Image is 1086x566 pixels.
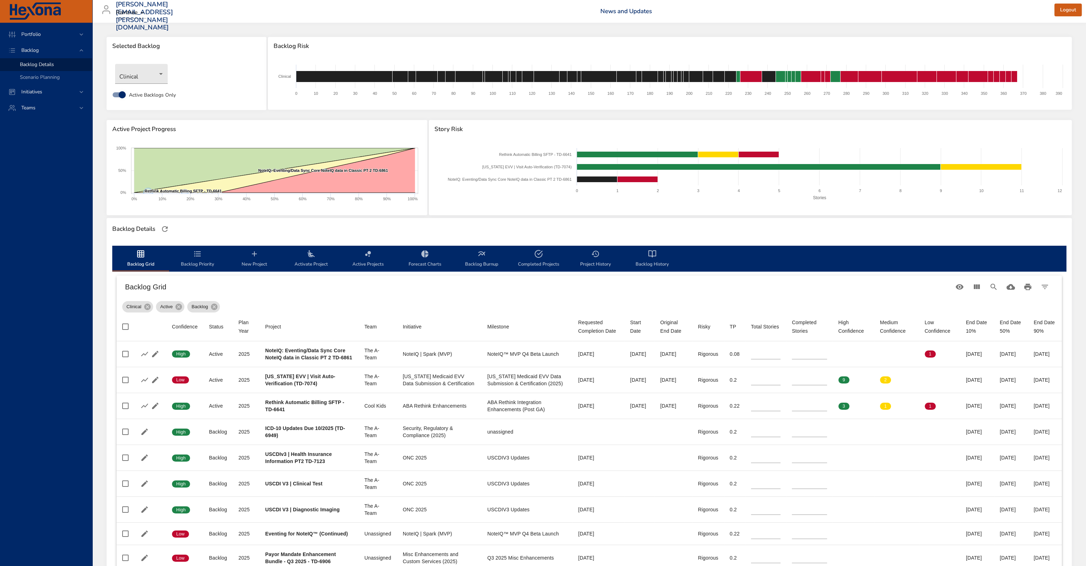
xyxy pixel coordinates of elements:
text: 80% [355,197,363,201]
text: Clinical [278,74,291,78]
div: Sort [751,322,779,331]
text: 30% [215,197,222,201]
b: USCDIv3 | Health Insurance Information PT2 TD-7123 [265,451,332,464]
div: Unassigned [364,530,391,537]
div: Clinical [115,64,168,84]
text: 200 [686,91,692,96]
text: 310 [902,91,908,96]
b: USCDI V3 | Diagnostic Imaging [265,507,340,512]
span: Clinical [122,303,146,310]
text: 280 [843,91,849,96]
div: [DATE] [966,480,988,487]
span: Backlog Grid [117,250,165,268]
span: Plan Year [238,318,254,335]
div: Sort [364,322,377,331]
span: Backlog History [628,250,676,268]
div: 0.2 [730,506,740,513]
button: Edit Project Details [150,349,161,359]
div: Backlog [209,480,227,487]
span: TP [730,322,740,331]
span: Backlog [16,47,44,54]
button: Download CSV [1002,278,1019,295]
div: 2025 [238,376,254,383]
span: 1 [880,403,891,409]
div: Sort [730,322,736,331]
div: 0.2 [730,454,740,461]
text: 0% [131,197,137,201]
div: Cool Kids [364,402,391,409]
text: 290 [863,91,869,96]
button: Refresh Page [160,224,170,234]
div: [DATE] [966,376,988,383]
div: 0.2 [730,428,740,435]
div: Sort [630,318,649,335]
text: Stories [813,195,826,200]
div: 2025 [238,402,254,409]
span: Story Risk [434,126,1066,133]
div: Low Confidence [925,318,955,335]
div: [DATE] [1033,402,1056,409]
text: 390 [1055,91,1062,96]
span: Team [364,322,391,331]
span: Teams [16,104,41,111]
div: Backlog [187,301,220,312]
div: 2025 [238,530,254,537]
text: 350 [980,91,987,96]
div: USCDIV3 Updates [487,454,567,461]
div: [DATE] [1000,454,1022,461]
div: USCDIV3 Updates [487,480,567,487]
div: Backlog [209,428,227,435]
span: Total Stories [751,322,780,331]
div: 0.2 [730,376,740,383]
text: 10% [158,197,166,201]
div: [DATE] [578,376,618,383]
b: ICD-10 Updates Due 10/2025 (TD-6949) [265,425,345,438]
text: 120 [529,91,535,96]
text: 9 [940,189,942,193]
div: Sort [403,322,422,331]
text: 11 [1020,189,1024,193]
span: Selected Backlog [112,43,261,50]
button: Edit Project Details [139,426,150,437]
div: Sort [838,318,869,335]
div: [DATE] [1033,454,1056,461]
text: 250 [784,91,790,96]
text: 110 [509,91,515,96]
button: Search [985,278,1002,295]
span: High [172,455,190,461]
text: 330 [941,91,947,96]
text: 0 [295,91,297,96]
span: Backlog Details [20,61,54,68]
text: 130 [548,91,555,96]
text: 10 [314,91,318,96]
button: Edit Project Details [139,478,150,489]
span: 0 [880,351,891,357]
h6: Backlog Grid [125,281,951,293]
text: 370 [1020,91,1026,96]
div: End Date 10% [966,318,988,335]
text: 6 [818,189,821,193]
div: 2025 [238,480,254,487]
div: Sort [487,322,509,331]
div: Backlog [209,530,227,537]
div: [DATE] [966,506,988,513]
div: The A-Team [364,425,391,439]
div: The A-Team [364,502,391,517]
span: High Confidence [838,318,869,335]
span: Start Date [630,318,649,335]
div: [DATE] [578,530,618,537]
span: Logout [1060,6,1076,15]
span: Requested Completion Date [578,318,618,335]
div: Table Toolbar [117,276,1062,298]
span: Low [172,377,189,383]
button: Logout [1054,4,1082,17]
span: High [172,481,190,487]
div: [DATE] [966,428,988,435]
button: Edit Project Details [139,528,150,539]
text: 100% [407,197,417,201]
text: NoteIQ: Eventing/Data Sync Core NoteIQ data in Classic PT 2 TD-6861 [258,168,388,173]
button: Edit Project Details [150,375,161,385]
text: 8 [899,189,902,193]
text: 150 [588,91,594,96]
